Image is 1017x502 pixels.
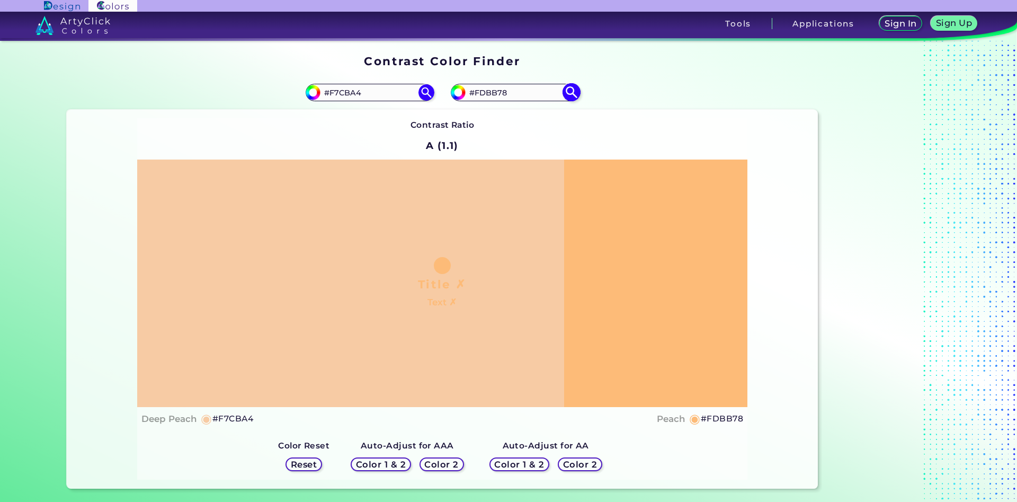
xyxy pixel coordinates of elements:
strong: Color Reset [278,441,329,451]
input: type color 2.. [466,85,564,100]
a: Sign In [881,17,921,30]
h5: #F7CBA4 [212,412,253,426]
img: logo_artyclick_colors_white.svg [35,16,110,35]
h4: Text ✗ [427,295,457,310]
h3: Tools [725,20,751,28]
h5: Reset [292,460,316,468]
h5: Color 2 [565,460,595,468]
h1: Contrast Color Finder [364,53,520,69]
h5: Color 1 & 2 [497,460,542,468]
h1: Title ✗ [418,276,467,292]
h5: Sign Up [938,19,970,27]
h5: Sign In [886,20,915,28]
img: icon search [562,83,581,102]
a: Sign Up [933,17,975,30]
strong: Auto-Adjust for AA [503,441,589,451]
h5: ◉ [689,412,701,425]
h2: A (1.1) [421,134,463,157]
h4: Peach [657,411,685,427]
img: icon search [418,84,434,100]
h5: #FDBB78 [701,412,743,426]
img: ArtyClick Design logo [44,1,79,11]
h5: Color 1 & 2 [359,460,404,468]
h5: Color 2 [426,460,457,468]
h5: ◉ [201,412,212,425]
strong: Contrast Ratio [411,120,475,130]
strong: Auto-Adjust for AAA [361,441,454,451]
h3: Applications [792,20,854,28]
input: type color 1.. [320,85,419,100]
h4: Deep Peach [141,411,197,427]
